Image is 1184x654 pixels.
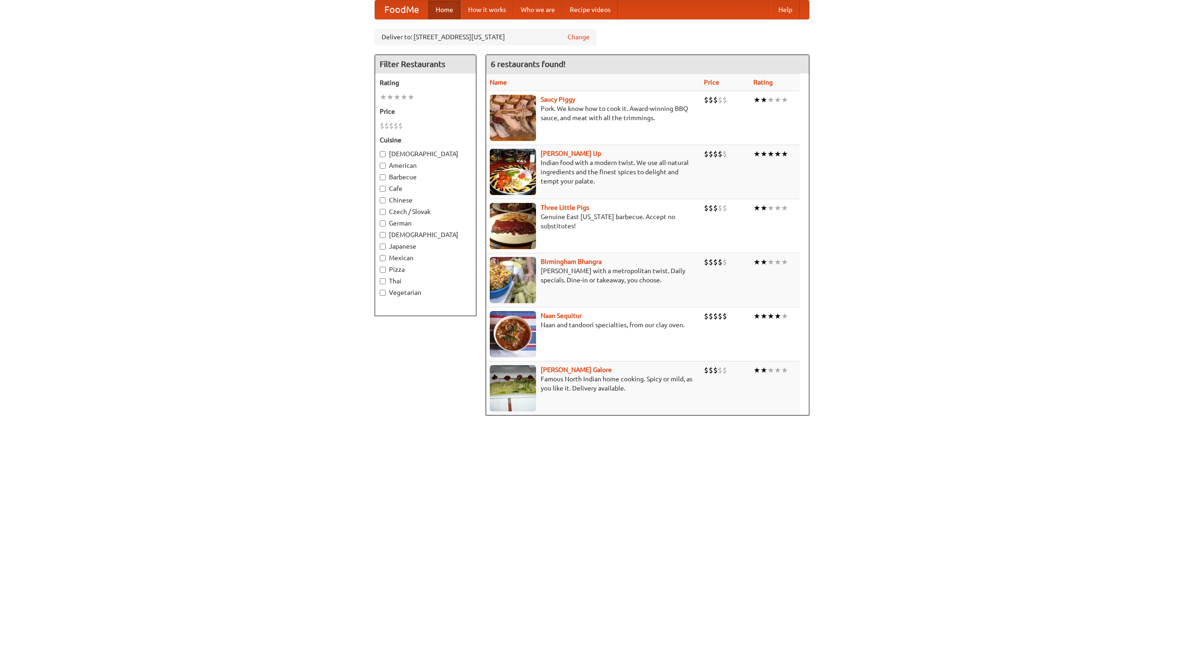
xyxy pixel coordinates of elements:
[767,257,774,267] li: ★
[562,0,618,19] a: Recipe videos
[380,161,471,170] label: American
[380,288,471,297] label: Vegetarian
[722,95,727,105] li: $
[380,121,384,131] li: $
[722,149,727,159] li: $
[718,203,722,213] li: $
[767,149,774,159] li: ★
[704,257,709,267] li: $
[541,312,582,319] a: Naan Sequitur
[380,207,471,216] label: Czech / Slovak
[541,366,612,373] a: [PERSON_NAME] Galore
[760,311,767,321] li: ★
[718,95,722,105] li: $
[760,149,767,159] li: ★
[380,255,386,261] input: Mexican
[567,32,590,42] a: Change
[704,365,709,375] li: $
[491,60,566,68] ng-pluralize: 6 restaurants found!
[753,311,760,321] li: ★
[380,209,386,215] input: Czech / Slovak
[380,135,471,145] h5: Cuisine
[718,149,722,159] li: $
[490,79,507,86] a: Name
[774,311,781,321] li: ★
[541,258,602,265] a: Birmingham Bhangra
[398,121,403,131] li: $
[380,290,386,296] input: Vegetarian
[704,79,719,86] a: Price
[380,196,471,205] label: Chinese
[513,0,562,19] a: Who we are
[713,365,718,375] li: $
[781,365,788,375] li: ★
[767,95,774,105] li: ★
[490,95,536,141] img: saucy.jpg
[781,149,788,159] li: ★
[753,365,760,375] li: ★
[380,244,386,250] input: Japanese
[781,95,788,105] li: ★
[774,365,781,375] li: ★
[380,149,471,159] label: [DEMOGRAPHIC_DATA]
[380,163,386,169] input: American
[380,232,386,238] input: [DEMOGRAPHIC_DATA]
[760,203,767,213] li: ★
[774,95,781,105] li: ★
[718,257,722,267] li: $
[753,149,760,159] li: ★
[771,0,800,19] a: Help
[380,184,471,193] label: Cafe
[490,104,697,122] p: Pork. We know how to cook it. Award-winning BBQ sauce, and meat with all the trimmings.
[380,278,386,284] input: Thai
[767,311,774,321] li: ★
[760,365,767,375] li: ★
[704,203,709,213] li: $
[713,95,718,105] li: $
[380,172,471,182] label: Barbecue
[461,0,513,19] a: How it works
[428,0,461,19] a: Home
[490,149,536,195] img: curryup.jpg
[389,121,394,131] li: $
[760,257,767,267] li: ★
[380,78,471,87] h5: Rating
[753,95,760,105] li: ★
[490,212,697,231] p: Genuine East [US_STATE] barbecue. Accept no substitutes!
[774,149,781,159] li: ★
[774,257,781,267] li: ★
[760,95,767,105] li: ★
[380,219,471,228] label: German
[704,149,709,159] li: $
[380,253,471,263] label: Mexican
[704,95,709,105] li: $
[709,203,713,213] li: $
[541,96,575,103] a: Saucy Piggy
[753,79,773,86] a: Rating
[709,149,713,159] li: $
[722,311,727,321] li: $
[753,257,760,267] li: ★
[490,158,697,186] p: Indian food with a modern twist. We use all-natural ingredients and the finest spices to delight ...
[709,365,713,375] li: $
[380,197,386,203] input: Chinese
[490,374,697,393] p: Famous North Indian home cooking. Spicy or mild, as you like it. Delivery available.
[380,276,471,286] label: Thai
[380,230,471,239] label: [DEMOGRAPHIC_DATA]
[767,365,774,375] li: ★
[380,242,471,251] label: Japanese
[387,92,394,102] li: ★
[380,174,386,180] input: Barbecue
[781,203,788,213] li: ★
[380,267,386,273] input: Pizza
[384,121,389,131] li: $
[767,203,774,213] li: ★
[375,29,597,45] div: Deliver to: [STREET_ADDRESS][US_STATE]
[541,150,601,157] a: [PERSON_NAME] Up
[781,257,788,267] li: ★
[713,257,718,267] li: $
[704,311,709,321] li: $
[541,204,589,211] a: Three Little Pigs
